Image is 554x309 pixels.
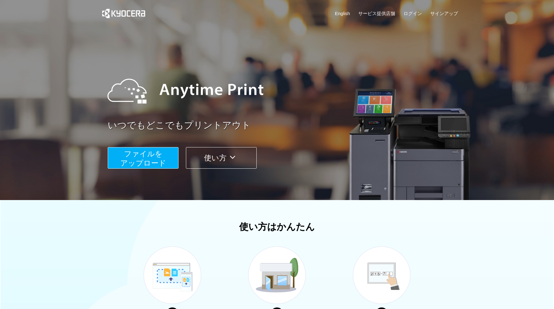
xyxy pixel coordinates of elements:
[358,10,395,17] a: サービス提供店舗
[108,119,462,132] a: いつでもどこでもプリントアウト
[335,10,350,17] a: English
[108,147,179,169] button: ファイルを​​アップロード
[430,10,458,17] a: サインアップ
[403,10,422,17] a: ログイン
[120,150,166,167] span: ファイルを ​​アップロード
[186,147,257,169] button: 使い方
